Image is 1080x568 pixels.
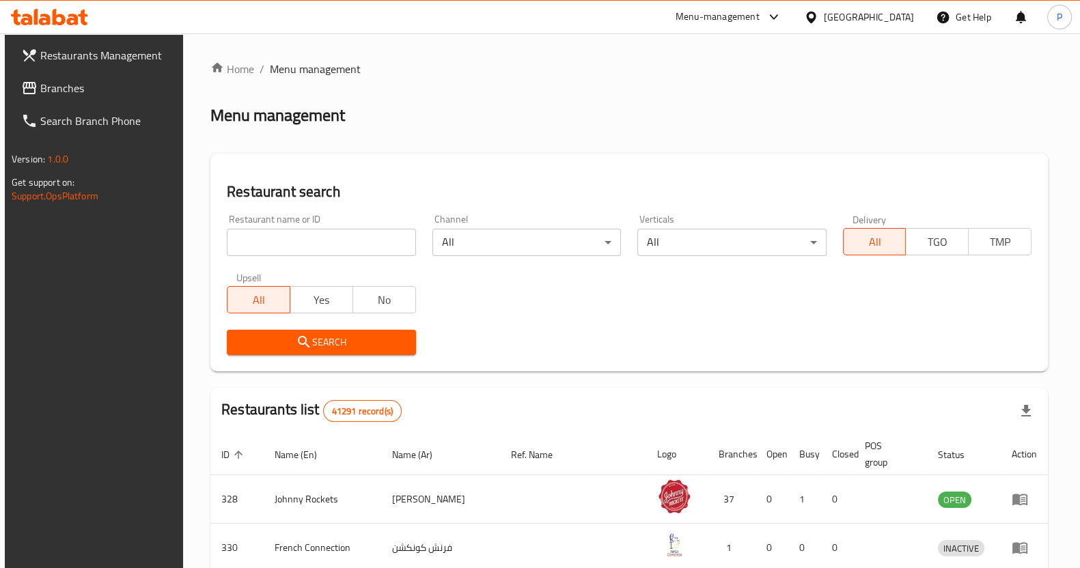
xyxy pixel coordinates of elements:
h2: Menu management [210,104,345,126]
th: Branches [708,434,756,475]
button: Search [227,330,415,355]
td: 37 [708,475,756,524]
span: ID [221,446,247,463]
h2: Restaurants list [221,399,402,422]
span: Restaurants Management [40,47,174,63]
button: All [227,286,290,313]
span: Get support on: [12,173,74,191]
div: All [432,229,621,256]
td: 328 [210,475,264,524]
label: Delivery [853,214,887,224]
label: Upsell [236,272,262,282]
span: No [359,290,411,310]
td: 0 [821,475,854,524]
div: Menu [1012,539,1037,556]
h2: Restaurant search [227,182,1031,202]
div: Menu-management [676,9,760,25]
span: OPEN [938,492,971,508]
span: TMP [974,232,1026,252]
div: INACTIVE [938,540,984,556]
td: 0 [756,475,788,524]
span: Ref. Name [511,446,570,463]
span: Search [238,334,404,351]
th: Action [1001,434,1048,475]
span: 1.0.0 [47,150,68,168]
th: Busy [788,434,821,475]
span: Menu management [270,61,361,77]
button: No [352,286,416,313]
a: Home [210,61,254,77]
span: Name (Ar) [392,446,450,463]
button: All [843,228,906,255]
a: Branches [10,72,185,104]
td: Johnny Rockets [264,475,381,524]
td: [PERSON_NAME] [381,475,500,524]
button: TGO [905,228,969,255]
span: All [849,232,901,252]
a: Support.OpsPlatform [12,187,98,205]
nav: breadcrumb [210,61,1048,77]
a: Search Branch Phone [10,104,185,137]
img: Johnny Rockets [657,479,691,513]
span: POS group [865,438,911,470]
span: All [233,290,285,310]
span: Yes [296,290,348,310]
th: Open [756,434,788,475]
span: Search Branch Phone [40,113,174,129]
img: French Connection [657,528,691,562]
input: Search for restaurant name or ID.. [227,229,415,256]
a: Restaurants Management [10,39,185,72]
td: 1 [788,475,821,524]
span: INACTIVE [938,541,984,556]
button: TMP [968,228,1031,255]
button: Yes [290,286,353,313]
th: Logo [646,434,708,475]
div: Total records count [323,400,402,422]
span: Name (En) [275,446,335,463]
li: / [260,61,264,77]
span: Branches [40,80,174,96]
div: [GEOGRAPHIC_DATA] [824,10,914,25]
span: 41291 record(s) [324,405,401,418]
div: Menu [1012,491,1037,507]
div: Export file [1010,395,1042,427]
span: Version: [12,150,45,168]
span: Status [938,446,982,463]
div: All [637,229,826,256]
span: P [1057,10,1062,25]
th: Closed [821,434,854,475]
span: TGO [911,232,963,252]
